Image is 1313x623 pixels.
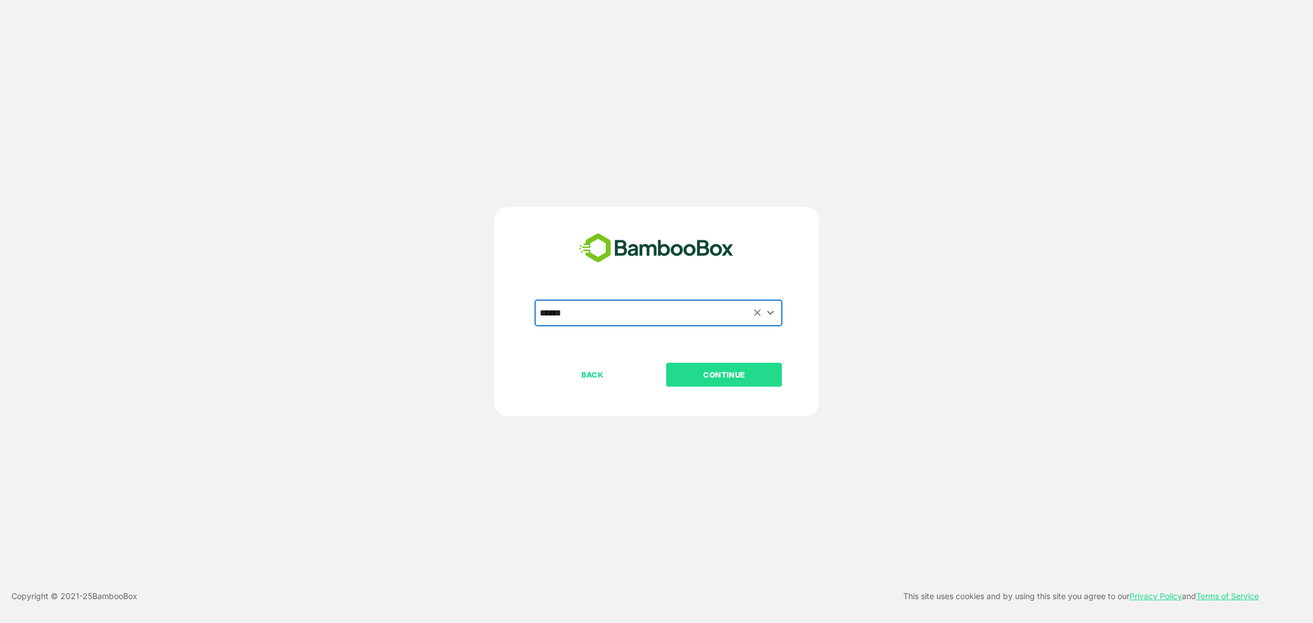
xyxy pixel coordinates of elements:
[536,368,650,381] p: BACK
[903,589,1259,603] p: This site uses cookies and by using this site you agree to our and
[667,368,781,381] p: CONTINUE
[1196,591,1259,601] a: Terms of Service
[751,306,764,319] button: Clear
[573,229,740,267] img: bamboobox
[535,363,650,387] button: BACK
[763,305,778,321] button: Open
[11,589,137,603] p: Copyright © 2021- 25 BambooBox
[666,363,782,387] button: CONTINUE
[1129,591,1182,601] a: Privacy Policy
